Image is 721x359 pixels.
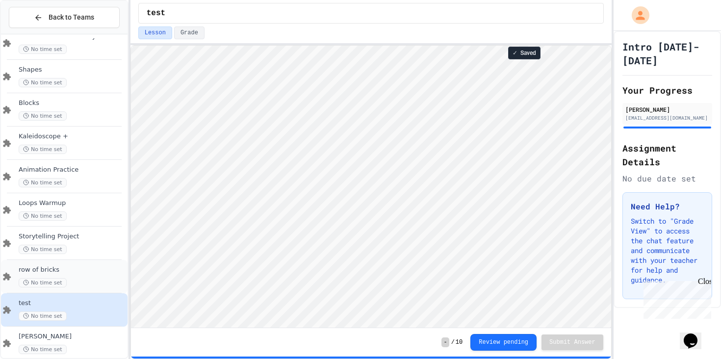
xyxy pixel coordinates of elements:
[541,334,603,350] button: Submit Answer
[622,83,712,97] h2: Your Progress
[19,99,126,107] span: Blocks
[19,333,126,341] span: [PERSON_NAME]
[19,45,67,54] span: No time set
[19,232,126,241] span: Storytelling Project
[622,141,712,169] h2: Assignment Details
[19,245,67,254] span: No time set
[456,338,463,346] span: 10
[631,201,704,212] h3: Need Help?
[49,12,94,23] span: Back to Teams
[622,173,712,184] div: No due date set
[19,66,126,74] span: Shapes
[625,114,709,122] div: [EMAIL_ADDRESS][DOMAIN_NAME]
[640,277,711,319] iframe: chat widget
[138,26,172,39] button: Lesson
[19,345,67,354] span: No time set
[19,166,126,174] span: Animation Practice
[680,320,711,349] iframe: chat widget
[451,338,455,346] span: /
[622,40,712,67] h1: Intro [DATE]-[DATE]
[631,216,704,285] p: Switch to "Grade View" to access the chat feature and communicate with your teacher for help and ...
[621,4,652,26] div: My Account
[19,132,126,141] span: Kaleidoscope +
[19,199,126,207] span: Loops Warmup
[19,78,67,87] span: No time set
[19,266,126,274] span: row of bricks
[9,7,120,28] button: Back to Teams
[470,334,537,351] button: Review pending
[513,49,517,57] span: ✓
[19,299,126,308] span: test
[19,178,67,187] span: No time set
[520,49,536,57] span: Saved
[19,278,67,287] span: No time set
[19,311,67,321] span: No time set
[19,145,67,154] span: No time set
[19,111,67,121] span: No time set
[174,26,205,39] button: Grade
[625,105,709,114] div: [PERSON_NAME]
[19,211,67,221] span: No time set
[131,46,611,328] iframe: Snap! Programming Environment
[147,7,165,19] span: test
[441,337,449,347] span: -
[4,4,68,62] div: Chat with us now!Close
[549,338,595,346] span: Submit Answer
